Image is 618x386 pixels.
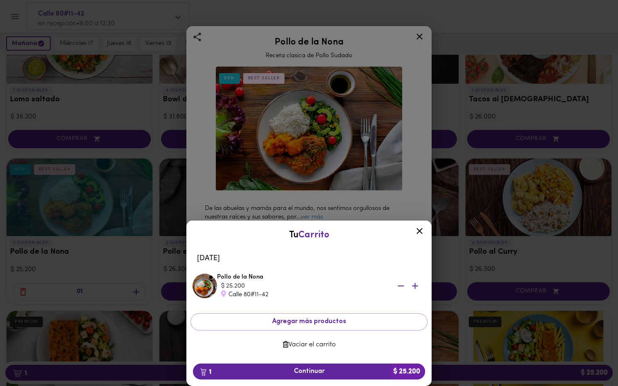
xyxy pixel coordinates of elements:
b: $ 25.200 [388,364,425,379]
span: Continuar [199,368,419,375]
iframe: Messagebird Livechat Widget [571,339,610,378]
li: [DATE] [190,249,428,268]
img: Pollo de la Nona [193,274,217,298]
div: Pollo de la Nona [217,273,425,299]
span: Carrito [298,230,329,240]
span: Agregar más productos [197,318,421,326]
div: Tu [195,229,423,241]
b: 1 [195,366,216,377]
div: Calle 80#11-42 [221,290,385,299]
span: Vaciar el carrito [197,341,421,349]
div: $ 25.200 [221,282,385,290]
img: cart.png [200,368,206,376]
